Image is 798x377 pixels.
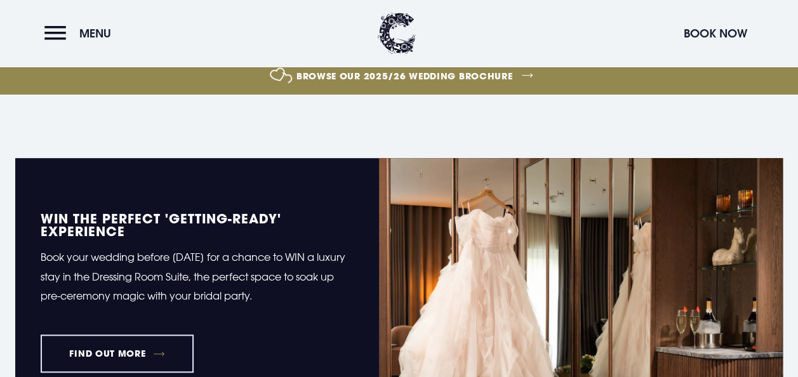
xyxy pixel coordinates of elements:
p: Book your wedding before [DATE] for a chance to WIN a luxury stay in the Dressing Room Suite, the... [41,248,354,305]
h5: WIN the perfect 'Getting-Ready' experience [41,212,354,237]
a: FIND OUT MORE [41,334,194,373]
img: Clandeboye Lodge [378,13,416,54]
button: Menu [44,20,117,47]
span: Menu [79,26,111,41]
button: Book Now [677,20,754,47]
